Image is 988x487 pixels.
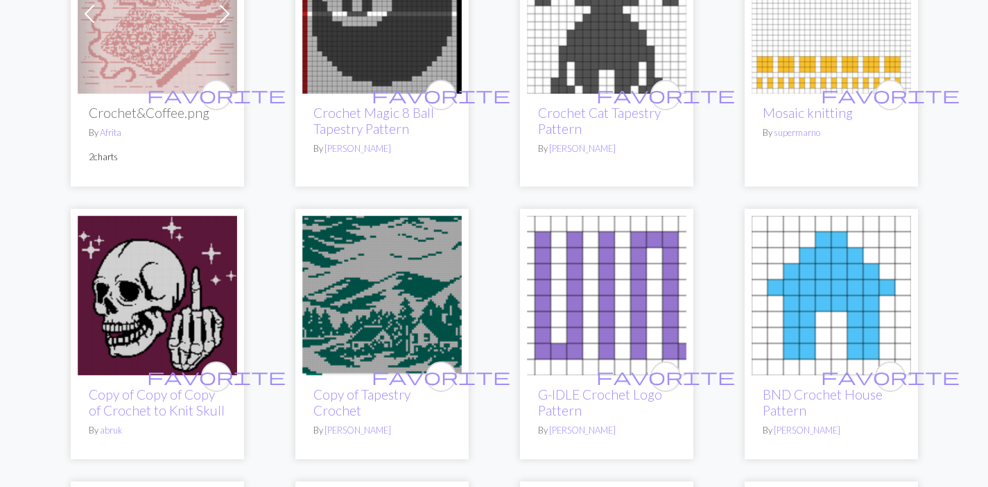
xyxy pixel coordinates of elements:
a: Mosaic knitting [752,6,911,19]
p: 2 charts [89,151,226,164]
span: favorite [596,84,735,105]
a: abruk [100,425,122,436]
a: Crochet Cat Tapestry Pattern [538,105,661,137]
i: favourite [372,363,510,391]
i: favourite [596,81,735,109]
span: favorite [372,84,510,105]
a: BND Crochet House Pattern [752,287,911,300]
a: BND Crochet House Pattern [763,386,883,418]
a: Copy of Copy of Copy of Crochet to Knit Skull [89,386,225,418]
p: By [538,424,675,437]
p: By [89,126,226,139]
a: G-IDLE Crochet Logo Pattern [538,386,662,418]
button: favourite [650,80,681,110]
a: Copy of Tapestry Crochet [313,386,410,418]
a: Mosaic knitting [763,105,853,121]
button: favourite [201,80,232,110]
a: [PERSON_NAME] [774,425,840,436]
a: Magic 8 Ball Tapestry Pattern [302,6,462,19]
p: By [89,424,226,437]
button: favourite [875,361,905,392]
a: Tapestry Crochet [302,287,462,300]
a: supermarno [774,127,820,138]
a: [PERSON_NAME] [324,425,391,436]
p: By [313,424,451,437]
a: Crochet Cat Lace Bookmark Pattern [527,6,686,19]
a: [PERSON_NAME] [324,143,391,154]
a: G-IDLE Crochet Logo Pattern [527,287,686,300]
span: favorite [147,366,286,387]
p: By [538,142,675,155]
i: favourite [372,81,510,109]
button: favourite [201,361,232,392]
img: Skull and finger [78,216,237,375]
a: [PERSON_NAME] [549,143,616,154]
a: [PERSON_NAME] [549,425,616,436]
span: favorite [596,366,735,387]
img: Tapestry Crochet [302,216,462,375]
a: Crochet&Coffee.png [78,6,237,19]
button: favourite [426,361,456,392]
button: favourite [426,80,456,110]
a: Afrita [100,127,121,138]
a: Skull and finger [78,287,237,300]
i: favourite [596,363,735,391]
button: favourite [875,80,905,110]
span: favorite [372,366,510,387]
i: favourite [821,363,960,391]
a: Crochet Magic 8 Ball Tapestry Pattern [313,105,434,137]
p: By [763,126,900,139]
i: favourite [821,81,960,109]
img: G-IDLE Crochet Logo Pattern [527,216,686,375]
i: favourite [147,81,286,109]
h2: Crochet&Coffee.png [89,105,226,121]
span: favorite [147,84,286,105]
p: By [313,142,451,155]
span: favorite [821,84,960,105]
i: favourite [147,363,286,391]
button: favourite [650,361,681,392]
p: By [763,424,900,437]
span: favorite [821,366,960,387]
img: BND Crochet House Pattern [752,216,911,375]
